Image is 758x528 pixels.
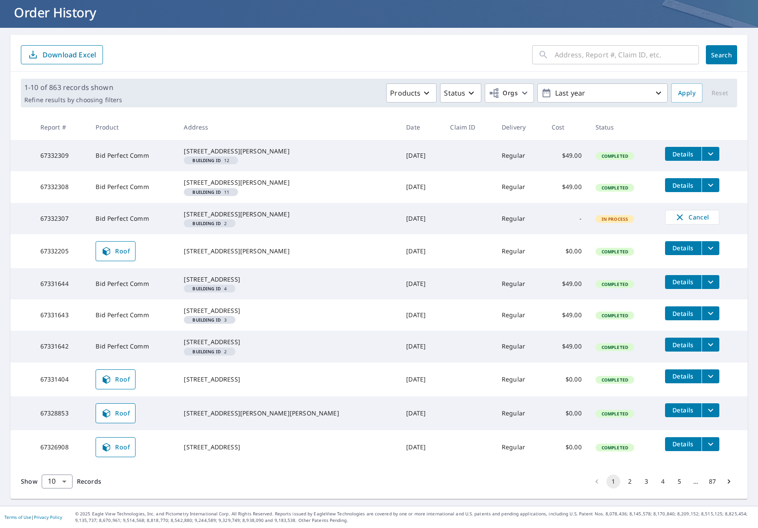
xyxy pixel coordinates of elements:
[702,178,719,192] button: filesDropdownBtn-67332308
[670,309,696,318] span: Details
[552,86,653,101] p: Last year
[96,369,136,389] a: Roof
[399,396,443,430] td: [DATE]
[192,190,221,194] em: Building ID
[489,88,518,99] span: Orgs
[702,306,719,320] button: filesDropdownBtn-67331643
[184,338,392,346] div: [STREET_ADDRESS]
[670,341,696,349] span: Details
[545,268,589,299] td: $49.00
[596,153,633,159] span: Completed
[545,171,589,203] td: $49.00
[485,83,534,103] button: Orgs
[440,83,481,103] button: Status
[184,409,392,418] div: [STREET_ADDRESS][PERSON_NAME][PERSON_NAME]
[665,275,702,289] button: detailsBtn-67331644
[184,247,392,256] div: [STREET_ADDRESS][PERSON_NAME]
[670,406,696,414] span: Details
[545,396,589,430] td: $0.00
[495,299,545,331] td: Regular
[596,216,634,222] span: In Process
[187,221,232,226] span: 2
[184,275,392,284] div: [STREET_ADDRESS]
[495,362,545,396] td: Regular
[184,306,392,315] div: [STREET_ADDRESS]
[24,96,122,104] p: Refine results by choosing filters
[713,51,730,59] span: Search
[399,171,443,203] td: [DATE]
[722,475,736,488] button: Go to next page
[702,338,719,352] button: filesDropdownBtn-67331642
[43,50,96,60] p: Download Excel
[399,114,443,140] th: Date
[596,281,633,287] span: Completed
[399,268,443,299] td: [DATE]
[670,181,696,189] span: Details
[705,475,719,488] button: Go to page 87
[33,396,89,430] td: 67328853
[10,3,748,21] h1: Order History
[444,88,465,98] p: Status
[187,158,235,163] span: 12
[101,442,130,452] span: Roof
[187,318,232,322] span: 3
[184,375,392,384] div: [STREET_ADDRESS]
[101,374,130,385] span: Roof
[399,362,443,396] td: [DATE]
[33,171,89,203] td: 67332308
[596,249,633,255] span: Completed
[192,318,221,322] em: Building ID
[670,440,696,448] span: Details
[702,147,719,161] button: filesDropdownBtn-67332309
[702,275,719,289] button: filesDropdownBtn-67331644
[596,312,633,319] span: Completed
[495,268,545,299] td: Regular
[678,88,695,99] span: Apply
[545,140,589,171] td: $49.00
[545,331,589,362] td: $49.00
[96,403,136,423] a: Roof
[75,511,754,524] p: © 2025 Eagle View Technologies, Inc. and Pictometry International Corp. All Rights Reserved. Repo...
[545,430,589,464] td: $0.00
[184,147,392,156] div: [STREET_ADDRESS][PERSON_NAME]
[187,349,232,354] span: 2
[596,445,633,451] span: Completed
[184,443,392,452] div: [STREET_ADDRESS]
[665,403,702,417] button: detailsBtn-67328853
[545,114,589,140] th: Cost
[495,430,545,464] td: Regular
[89,171,177,203] td: Bid Perfect Comm
[495,140,545,171] td: Regular
[4,515,62,520] p: |
[184,210,392,219] div: [STREET_ADDRESS][PERSON_NAME]
[386,83,437,103] button: Products
[665,338,702,352] button: detailsBtn-67331642
[101,246,130,256] span: Roof
[589,475,737,488] nav: pagination navigation
[596,344,633,350] span: Completed
[665,147,702,161] button: detailsBtn-67332309
[665,178,702,192] button: detailsBtn-67332308
[702,369,719,383] button: filesDropdownBtn-67331404
[21,477,37,485] span: Show
[495,171,545,203] td: Regular
[596,185,633,191] span: Completed
[689,477,703,486] div: …
[665,241,702,255] button: detailsBtn-67332205
[89,331,177,362] td: Bid Perfect Comm
[670,150,696,158] span: Details
[665,369,702,383] button: detailsBtn-67331404
[184,178,392,187] div: [STREET_ADDRESS][PERSON_NAME]
[670,244,696,252] span: Details
[555,43,699,67] input: Address, Report #, Claim ID, etc.
[24,82,122,93] p: 1-10 of 863 records shown
[545,234,589,268] td: $0.00
[545,362,589,396] td: $0.00
[33,140,89,171] td: 67332309
[187,190,235,194] span: 11
[33,268,89,299] td: 67331644
[399,331,443,362] td: [DATE]
[42,475,73,488] div: Show 10 records
[34,514,62,520] a: Privacy Policy
[192,349,221,354] em: Building ID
